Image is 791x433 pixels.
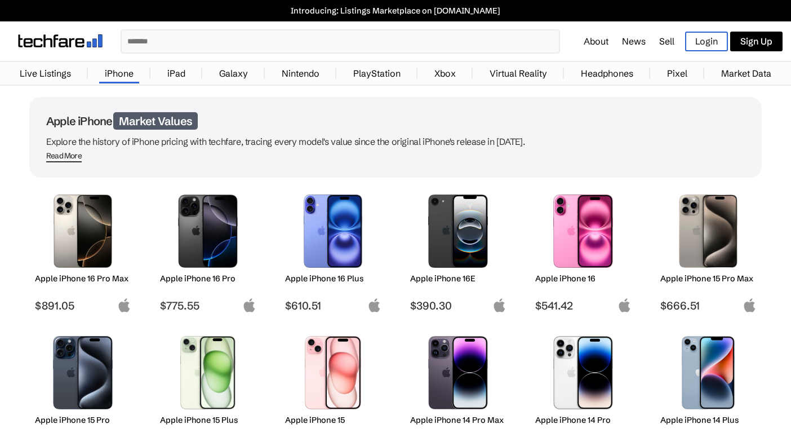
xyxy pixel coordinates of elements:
a: iPhone 15 Pro Max Apple iPhone 15 Pro Max $666.51 apple-logo [655,189,762,312]
a: iPhone 16E Apple iPhone 16E $390.30 apple-logo [405,189,512,312]
img: iPhone 16E [419,195,498,268]
img: apple-logo [617,298,632,312]
h2: Apple iPhone 16 [535,273,632,284]
a: Virtual Reality [484,62,553,85]
a: Xbox [429,62,461,85]
a: iPhone [99,62,139,85]
img: iPhone 14 Pro Max [419,336,498,409]
a: iPad [162,62,191,85]
span: Read More [46,151,82,162]
h2: Apple iPhone 16 Pro Max [35,273,131,284]
h1: Apple iPhone [46,114,745,128]
img: apple-logo [367,298,381,312]
a: Headphones [575,62,639,85]
a: Login [685,32,728,51]
img: iPhone 15 [294,336,373,409]
img: apple-logo [117,298,131,312]
h2: Apple iPhone 15 Plus [160,415,256,425]
a: About [584,36,608,47]
h2: Apple iPhone 14 Plus [660,415,757,425]
span: $541.42 [535,299,632,312]
a: Sell [659,36,674,47]
img: iPhone 15 Pro Max [669,195,748,268]
img: iPhone 16 Plus [294,195,373,268]
img: techfare logo [18,34,103,47]
img: iPhone 16 Pro Max [43,195,123,268]
a: Sign Up [730,32,783,51]
h2: Apple iPhone 14 Pro Max [410,415,506,425]
div: Read More [46,151,82,161]
img: iPhone 16 Pro [168,195,248,268]
span: $891.05 [35,299,131,312]
span: $610.51 [285,299,381,312]
a: Market Data [716,62,777,85]
h2: Apple iPhone 16E [410,273,506,284]
img: iPhone 16 [544,195,623,268]
img: iPhone 14 Pro [544,336,623,409]
span: $666.51 [660,299,757,312]
a: iPhone 16 Apple iPhone 16 $541.42 apple-logo [530,189,637,312]
img: iPhone 15 Plus [168,336,248,409]
img: iPhone 15 Pro [43,336,123,409]
img: iPhone 14 Plus [669,336,748,409]
a: iPhone 16 Plus Apple iPhone 16 Plus $610.51 apple-logo [279,189,386,312]
h2: Apple iPhone 15 Pro Max [660,273,757,284]
img: apple-logo [242,298,256,312]
a: News [622,36,646,47]
h2: Apple iPhone 16 Pro [160,273,256,284]
a: Live Listings [14,62,77,85]
img: apple-logo [743,298,757,312]
a: Nintendo [276,62,325,85]
h2: Apple iPhone 15 Pro [35,415,131,425]
h2: Apple iPhone 14 Pro [535,415,632,425]
p: Explore the history of iPhone pricing with techfare, tracing every model's value since the origin... [46,134,745,149]
h2: Apple iPhone 16 Plus [285,273,381,284]
span: $390.30 [410,299,506,312]
a: Pixel [661,62,693,85]
span: Market Values [113,112,198,130]
a: PlayStation [348,62,406,85]
a: iPhone 16 Pro Apple iPhone 16 Pro $775.55 apple-logo [154,189,261,312]
a: Galaxy [214,62,254,85]
span: $775.55 [160,299,256,312]
a: Introducing: Listings Marketplace on [DOMAIN_NAME] [6,6,785,16]
h2: Apple iPhone 15 [285,415,381,425]
a: iPhone 16 Pro Max Apple iPhone 16 Pro Max $891.05 apple-logo [29,189,136,312]
img: apple-logo [492,298,506,312]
